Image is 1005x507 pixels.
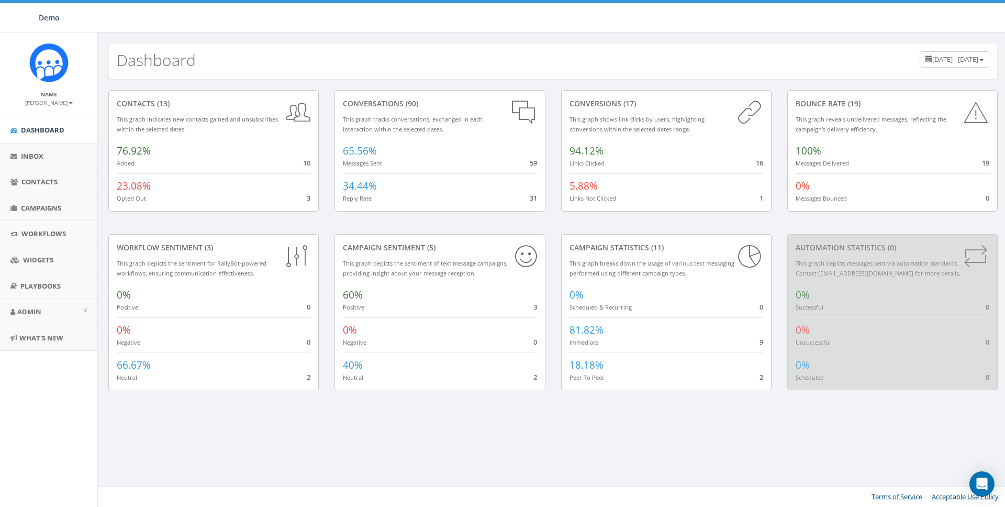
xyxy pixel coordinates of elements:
[932,54,978,64] span: [DATE] - [DATE]
[343,288,363,302] span: 60%
[569,288,584,302] span: 0%
[969,471,995,497] div: Open Intercom Messenger
[986,302,989,312] span: 0
[982,158,989,168] span: 19
[21,177,58,186] span: Contacts
[649,243,664,252] span: (11)
[307,302,310,312] span: 0
[21,229,66,238] span: Workflows
[343,303,364,311] small: Positive
[569,243,763,253] div: Campaign Statistics
[569,338,598,346] small: Immediate
[760,372,763,382] span: 2
[117,323,131,337] span: 0%
[404,98,418,108] span: (90)
[796,358,810,372] span: 0%
[760,302,763,312] span: 0
[117,288,131,302] span: 0%
[569,98,763,109] div: conversions
[796,159,849,167] small: Messages Delivered
[932,492,999,501] a: Acceptable Use Policy
[760,337,763,347] span: 9
[530,158,537,168] span: 59
[621,98,636,108] span: (17)
[986,193,989,203] span: 0
[569,259,734,277] small: This graph breaks down the usage of various text messaging performed using different campaign types.
[796,243,989,253] div: Automation Statistics
[796,98,989,109] div: Bounce Rate
[117,358,151,372] span: 66.67%
[21,125,64,135] span: Dashboard
[117,338,140,346] small: Negative
[569,303,632,311] small: Scheduled & Recurring
[117,259,266,277] small: This graph depicts the sentiment for RallyBot-powered workflows, ensuring communication effective...
[343,144,377,158] span: 65.56%
[796,323,810,337] span: 0%
[569,194,616,202] small: Links Not Clicked
[986,372,989,382] span: 0
[343,338,366,346] small: Negative
[569,358,604,372] span: 18.18%
[117,115,278,133] small: This graph indicates new contacts gained and unsubscribes within the selected dates.
[117,303,138,311] small: Positive
[846,98,861,108] span: (19)
[569,144,604,158] span: 94.12%
[756,158,763,168] span: 16
[41,91,57,98] small: Name
[307,337,310,347] span: 0
[343,98,537,109] div: conversations
[25,97,73,107] a: [PERSON_NAME]
[343,243,537,253] div: Campaign Sentiment
[39,13,60,23] span: Demo
[21,151,43,161] span: Inbox
[796,338,831,346] small: Unsuccessful
[796,194,847,202] small: Messages Bounced
[886,243,896,252] span: (0)
[25,99,73,106] small: [PERSON_NAME]
[569,373,605,381] small: Peer To Peer
[343,259,508,277] small: This graph depicts the sentiment of text message campaigns, providing insight about your message ...
[569,115,705,133] small: This graph shows link clicks by users, highlighting conversions within the selected dates range.
[307,372,310,382] span: 2
[155,98,170,108] span: (13)
[533,337,537,347] span: 0
[117,159,135,167] small: Added
[796,288,810,302] span: 0%
[533,302,537,312] span: 3
[307,193,310,203] span: 3
[760,193,763,203] span: 1
[569,179,598,193] span: 5.88%
[425,243,435,252] span: (5)
[23,255,53,264] span: Widgets
[29,43,69,82] img: Icon_1.png
[117,373,137,381] small: Neutral
[117,179,151,193] span: 23.08%
[343,358,363,372] span: 40%
[533,372,537,382] span: 2
[343,323,357,337] span: 0%
[117,98,310,109] div: contacts
[117,51,196,69] h2: Dashboard
[17,307,41,316] span: Admin
[796,303,823,311] small: Successful
[796,259,961,277] small: This graph depicts messages sent via automation standards. Contact [EMAIL_ADDRESS][DOMAIN_NAME] f...
[20,281,61,291] span: Playbooks
[343,194,372,202] small: Reply Rate
[117,144,151,158] span: 76.92%
[117,194,146,202] small: Opted Out
[796,115,946,133] small: This graph reveals undelivered messages, reflecting the campaign's delivery efficiency.
[530,193,537,203] span: 31
[343,115,483,133] small: This graph tracks conversations, exchanged in each interaction within the selected dates.
[569,323,604,337] span: 81.82%
[117,243,310,253] div: Workflow Sentiment
[303,158,310,168] span: 10
[796,179,810,193] span: 0%
[343,159,382,167] small: Messages Sent
[343,179,377,193] span: 34.44%
[21,203,61,213] span: Campaigns
[796,373,824,381] small: Scheduled
[569,159,605,167] small: Links Clicked
[796,144,821,158] span: 100%
[343,373,363,381] small: Neutral
[19,333,63,343] span: What's New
